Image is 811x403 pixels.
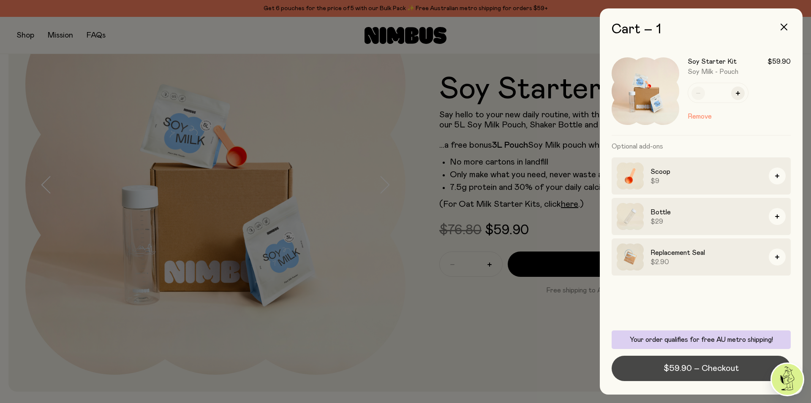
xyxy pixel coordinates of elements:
h3: Scoop [650,167,762,177]
h3: Bottle [650,207,762,217]
img: agent [772,364,803,395]
h2: Cart – 1 [612,22,791,37]
span: $9 [650,177,762,185]
h3: Soy Starter Kit [688,57,737,66]
button: $59.90 – Checkout [612,356,791,381]
span: $59.90 [767,57,791,66]
span: $2.90 [650,258,762,266]
span: $29 [650,217,762,226]
button: Remove [688,111,712,122]
h3: Optional add-ons [612,135,791,157]
span: $59.90 – Checkout [664,362,739,374]
p: Your order qualifies for free AU metro shipping! [617,335,786,344]
span: Soy Milk - Pouch [688,68,738,75]
h3: Replacement Seal [650,248,762,258]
